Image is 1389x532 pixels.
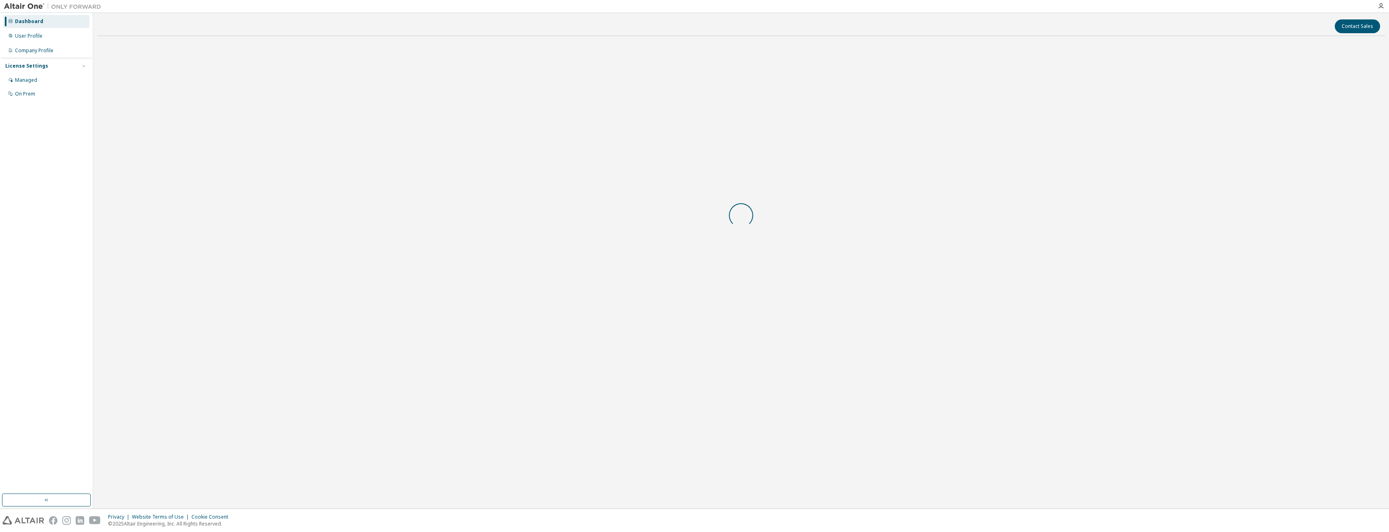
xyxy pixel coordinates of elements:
p: © 2025 Altair Engineering, Inc. All Rights Reserved. [108,520,233,527]
img: instagram.svg [62,516,71,525]
img: Altair One [4,2,105,11]
div: Company Profile [15,47,53,54]
div: Managed [15,77,37,83]
div: Cookie Consent [191,514,233,520]
div: Website Terms of Use [132,514,191,520]
div: License Settings [5,63,48,69]
div: Dashboard [15,18,43,25]
img: linkedin.svg [76,516,84,525]
button: Contact Sales [1335,19,1380,33]
div: On Prem [15,91,35,97]
img: facebook.svg [49,516,57,525]
img: youtube.svg [89,516,101,525]
div: Privacy [108,514,132,520]
div: User Profile [15,33,42,39]
img: altair_logo.svg [2,516,44,525]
